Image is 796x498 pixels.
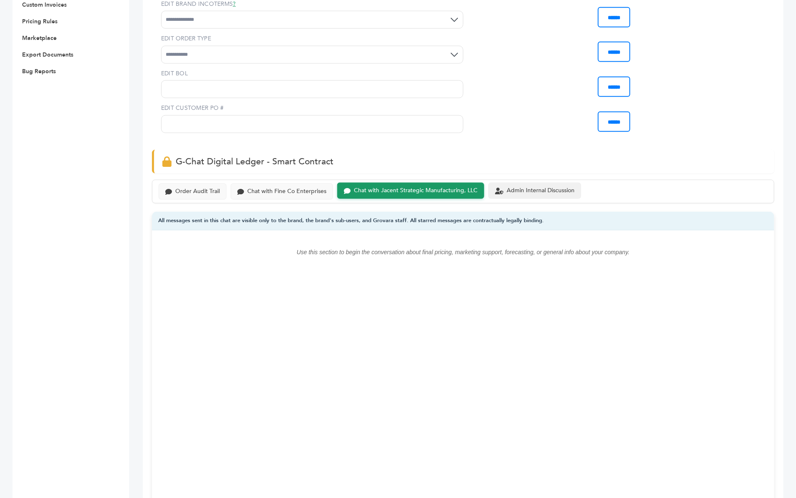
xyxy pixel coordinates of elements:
[507,187,575,194] div: Admin Internal Discussion
[22,67,56,75] a: Bug Reports
[22,1,67,9] a: Custom Invoices
[161,104,463,112] label: EDIT CUSTOMER PO #
[175,188,220,195] div: Order Audit Trail
[22,17,57,25] a: Pricing Rules
[176,156,333,168] span: G-Chat Digital Ledger - Smart Contract
[161,35,463,43] label: EDIT ORDER TYPE
[169,247,758,257] p: Use this section to begin the conversation about final pricing, marketing support, forecasting, o...
[22,51,73,59] a: Export Documents
[161,69,463,78] label: EDIT BOL
[354,187,478,194] div: Chat with Jacent Strategic Manufacturing, LLC
[22,34,57,42] a: Marketplace
[247,188,326,195] div: Chat with Fine Co Enterprises
[152,212,774,230] div: All messages sent in this chat are visible only to the brand, the brand's sub-users, and Grovara ...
